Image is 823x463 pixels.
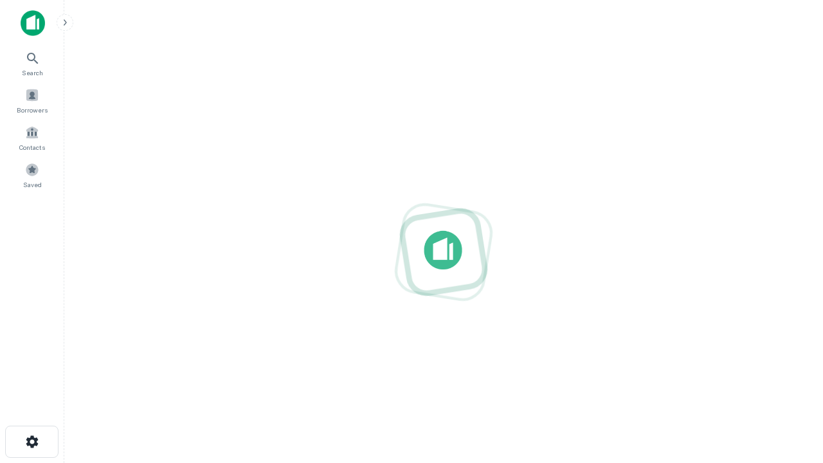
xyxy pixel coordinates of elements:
span: Borrowers [17,105,48,115]
a: Search [4,46,60,80]
span: Contacts [19,142,45,152]
span: Search [22,68,43,78]
a: Contacts [4,120,60,155]
a: Borrowers [4,83,60,118]
span: Saved [23,179,42,190]
iframe: Chat Widget [759,360,823,422]
a: Saved [4,158,60,192]
img: capitalize-icon.png [21,10,45,36]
